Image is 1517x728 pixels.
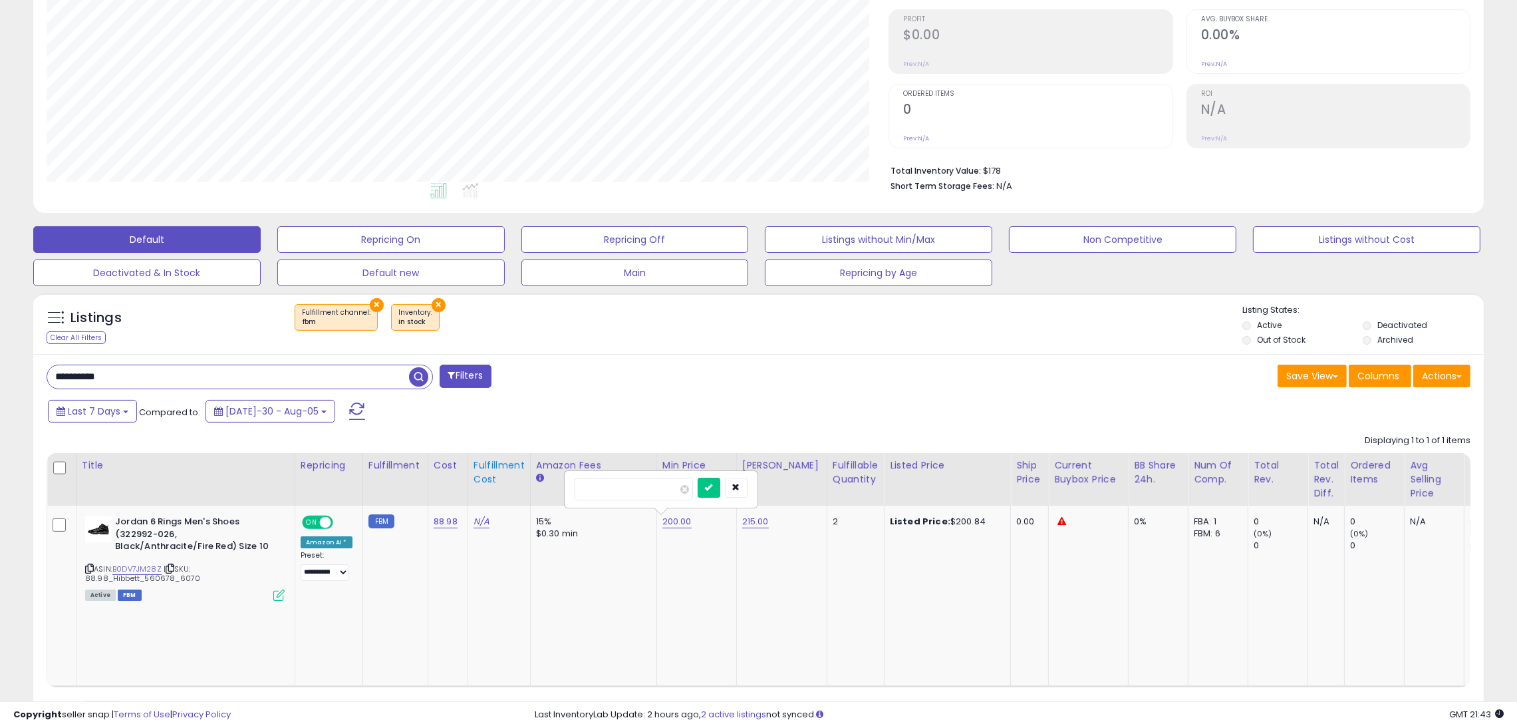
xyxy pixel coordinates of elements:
b: Total Inventory Value: [891,165,981,176]
div: Repricing [301,458,357,472]
div: Last InventoryLab Update: 2 hours ago, not synced. [535,709,1504,721]
a: Terms of Use [114,708,170,721]
span: Fulfillment channel : [302,307,370,327]
div: Fulfillment Cost [474,458,525,486]
small: (0%) [1350,528,1369,539]
div: 0 [1254,516,1308,528]
div: Avg Selling Price [1410,458,1458,500]
span: All listings currently available for purchase on Amazon [85,590,116,601]
a: 2 active listings [701,708,766,721]
a: B0DV7JM28Z [112,564,162,575]
h2: 0 [903,102,1172,120]
span: N/A [996,180,1012,192]
div: 2 [833,516,874,528]
button: Listings without Min/Max [765,226,992,253]
div: 0 [1254,540,1308,552]
div: [PERSON_NAME] [742,458,821,472]
span: FBM [118,590,142,601]
button: [DATE]-30 - Aug-05 [206,400,335,423]
label: Active [1257,319,1282,331]
b: Jordan 6 Rings Men's Shoes (322992-026, Black/Anthracite/Fire Red) Size 10 [115,516,277,556]
div: Num of Comp. [1194,458,1242,486]
small: Prev: N/A [903,60,929,68]
small: Prev: N/A [903,134,929,142]
div: fbm [302,317,370,327]
small: FBM [368,514,394,528]
div: FBM: 6 [1194,528,1238,540]
div: Total Rev. [1254,458,1302,486]
small: (0%) [1470,528,1488,539]
a: 215.00 [742,515,769,528]
a: N/A [474,515,489,528]
div: Min Price [662,458,731,472]
button: Repricing On [277,226,505,253]
div: Clear All Filters [47,331,106,344]
button: × [370,298,384,312]
div: $0.30 min [536,528,646,540]
button: Last 7 Days [48,400,137,423]
a: 88.98 [434,515,458,528]
span: | SKU: 88.98_Hibbett_560678_6070 [85,564,200,584]
h5: Listings [70,309,122,327]
div: Fulfillable Quantity [833,458,879,486]
button: Default new [277,260,505,286]
div: Displaying 1 to 1 of 1 items [1365,435,1470,447]
div: Preset: [301,551,352,581]
span: Columns [1357,369,1399,383]
p: Listing States: [1242,304,1484,317]
div: Ordered Items [1350,458,1399,486]
span: ON [303,517,320,528]
span: Profit [903,16,1172,23]
div: Title [82,458,289,472]
span: Ordered Items [903,91,1172,98]
span: OFF [331,517,352,528]
div: 0.00 [1016,516,1038,528]
button: Actions [1413,365,1470,387]
div: $200.84 [890,516,1000,528]
div: 0% [1134,516,1178,528]
label: Out of Stock [1257,334,1306,345]
div: N/A [1313,516,1334,528]
span: Compared to: [139,406,200,419]
button: Deactivated & In Stock [33,260,261,286]
h2: $0.00 [903,27,1172,45]
span: ROI [1201,91,1470,98]
button: Save View [1278,365,1347,387]
div: ASIN: [85,516,285,600]
div: Fulfillment [368,458,422,472]
button: Filters [440,365,491,388]
small: (0%) [1254,528,1272,539]
div: FBA: 1 [1194,516,1238,528]
span: Last 7 Days [68,405,120,418]
b: Short Term Storage Fees: [891,180,994,192]
button: Columns [1349,365,1411,387]
small: Prev: N/A [1201,134,1227,142]
label: Deactivated [1377,319,1427,331]
div: Ship Price [1016,458,1043,486]
a: Privacy Policy [172,708,231,721]
img: 31zVLQQH1KL._SL40_.jpg [85,516,112,542]
div: in stock [398,317,432,327]
small: Amazon Fees. [536,472,544,484]
button: Non Competitive [1009,226,1236,253]
button: Main [521,260,749,286]
span: Avg. Buybox Share [1201,16,1470,23]
small: Prev: N/A [1201,60,1227,68]
div: Amazon Fees [536,458,651,472]
div: 0 [1350,516,1404,528]
button: Listings without Cost [1253,226,1480,253]
div: Cost [434,458,462,472]
div: 0 [1350,540,1404,552]
div: Current Buybox Price [1054,458,1123,486]
span: Inventory : [398,307,432,327]
button: Repricing by Age [765,260,992,286]
span: 2025-08-13 21:43 GMT [1449,708,1504,721]
b: Listed Price: [890,515,950,528]
h2: 0.00% [1201,27,1470,45]
h2: N/A [1201,102,1470,120]
button: Repricing Off [521,226,749,253]
label: Archived [1377,334,1413,345]
div: seller snap | | [13,709,231,721]
button: Default [33,226,261,253]
a: 200.00 [662,515,692,528]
